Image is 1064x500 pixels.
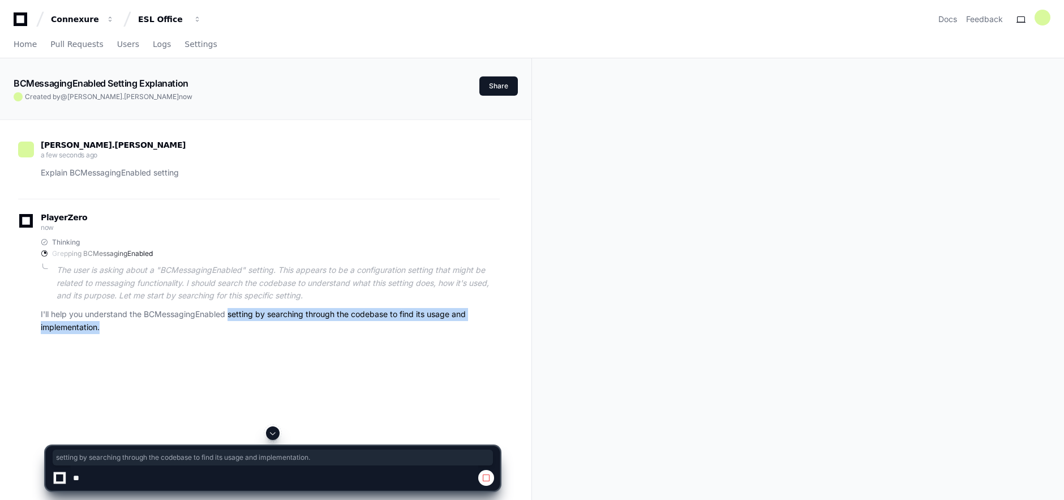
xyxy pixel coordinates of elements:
a: Docs [938,14,957,25]
span: Created by [25,92,192,101]
a: Home [14,32,37,58]
p: I'll help you understand the BCMessagingEnabled setting by searching through the codebase to find... [41,308,500,334]
span: setting by searching through the codebase to find its usage and implementation. [56,453,490,462]
button: Share [479,76,518,96]
span: [PERSON_NAME].[PERSON_NAME] [67,92,179,101]
div: ESL Office [138,14,187,25]
div: Connexure [51,14,100,25]
p: The user is asking about a "BCMessagingEnabled" setting. This appears to be a configuration setti... [57,264,500,302]
span: Thinking [52,238,80,247]
button: ESL Office [134,9,206,29]
span: now [41,223,54,232]
app-text-character-animate: BCMessagingEnabled Setting Explanation [14,78,188,89]
span: now [179,92,192,101]
a: Pull Requests [50,32,103,58]
span: [PERSON_NAME].[PERSON_NAME] [41,140,186,149]
button: Connexure [46,9,119,29]
a: Users [117,32,139,58]
button: Feedback [966,14,1003,25]
span: Grepping BCMessagingEnabled [52,249,153,258]
span: Home [14,41,37,48]
span: @ [61,92,67,101]
a: Settings [185,32,217,58]
span: a few seconds ago [41,151,97,159]
span: Users [117,41,139,48]
p: Explain BCMessagingEnabled setting [41,166,500,180]
span: Pull Requests [50,41,103,48]
span: Logs [153,41,171,48]
a: Logs [153,32,171,58]
span: Settings [185,41,217,48]
span: PlayerZero [41,214,87,221]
